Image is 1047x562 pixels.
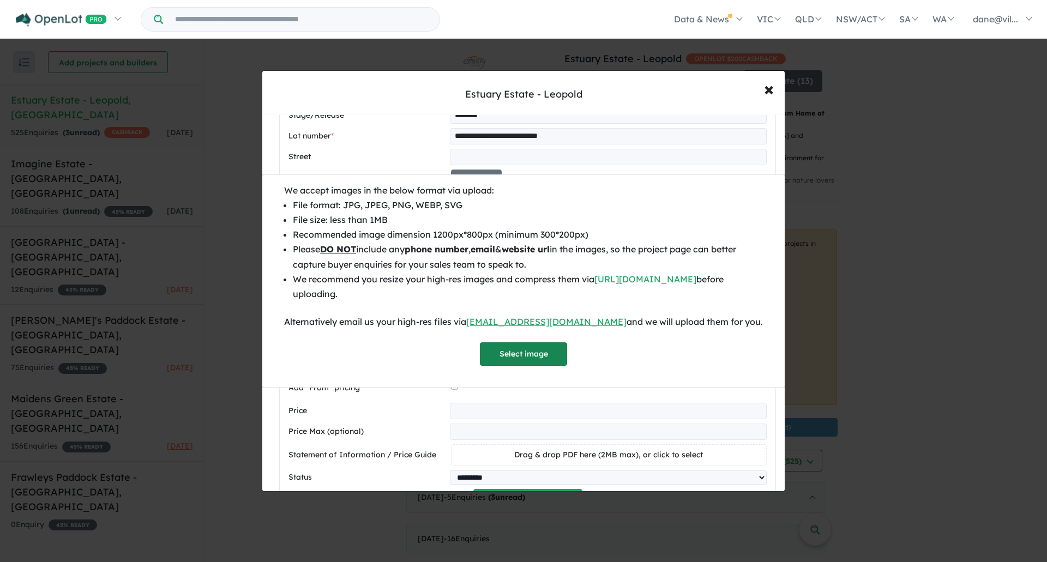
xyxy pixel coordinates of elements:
div: Alternatively email us your high-res files via and we will upload them for you. [284,315,763,329]
input: Try estate name, suburb, builder or developer [165,8,437,31]
li: Recommended image dimension 1200px*800px (minimum 300*200px) [293,227,763,242]
a: [EMAIL_ADDRESS][DOMAIN_NAME] [466,316,627,327]
button: Select image [480,342,567,366]
b: email [471,244,495,255]
span: dane@vil... [973,14,1018,25]
b: phone number [405,244,468,255]
b: website url [502,244,550,255]
u: DO NOT [320,244,356,255]
li: Please include any , & in the images, so the project page can better capture buyer enquiries for ... [293,242,763,271]
li: File format: JPG, JPEG, PNG, WEBP, SVG [293,198,763,213]
div: We accept images in the below format via upload: [284,183,763,198]
li: We recommend you resize your high-res images and compress them via before uploading. [293,272,763,301]
img: Openlot PRO Logo White [16,13,107,27]
li: File size: less than 1MB [293,213,763,227]
a: [URL][DOMAIN_NAME] [594,274,696,285]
